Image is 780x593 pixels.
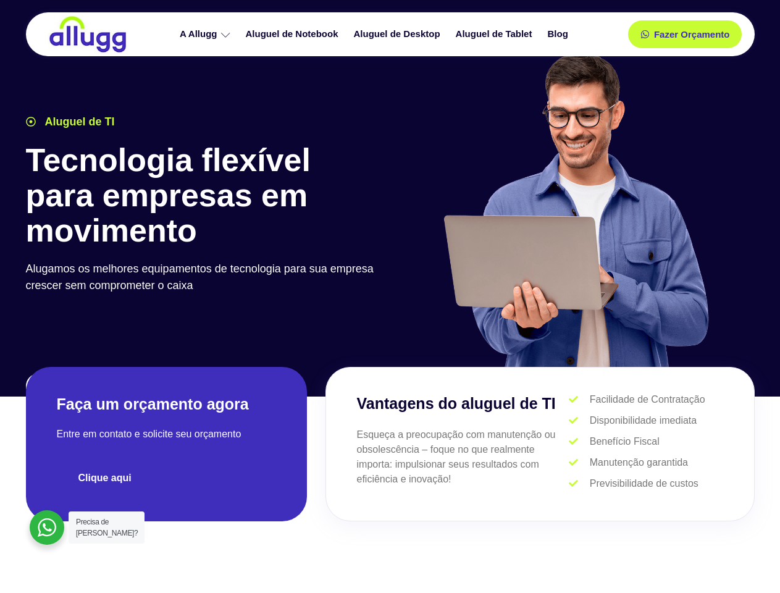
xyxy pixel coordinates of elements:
[357,392,569,416] h3: Vantagens do aluguel de TI
[587,434,660,449] span: Benefício Fiscal
[450,23,542,45] a: Aluguel de Tablet
[42,114,115,130] span: Aluguel de TI
[174,23,240,45] a: A Allugg
[587,392,705,407] span: Facilidade de Contratação
[439,52,711,367] img: aluguel de ti para startups
[57,394,276,414] h2: Faça um orçamento agora
[587,413,697,428] span: Disponibilidade imediata
[541,23,577,45] a: Blog
[26,143,384,249] h1: Tecnologia flexível para empresas em movimento
[57,427,276,442] p: Entre em contato e solicite seu orçamento
[240,23,348,45] a: Aluguel de Notebook
[348,23,450,45] a: Aluguel de Desktop
[48,15,128,53] img: locação de TI é Allugg
[57,463,153,494] a: Clique aqui
[558,435,780,593] iframe: Chat Widget
[357,427,569,487] p: Esqueça a preocupação com manutenção ou obsolescência – foque no que realmente importa: impulsion...
[78,473,132,483] span: Clique aqui
[76,518,138,537] span: Precisa de [PERSON_NAME]?
[654,30,730,39] span: Fazer Orçamento
[628,20,742,48] a: Fazer Orçamento
[26,261,384,294] p: Alugamos os melhores equipamentos de tecnologia para sua empresa crescer sem comprometer o caixa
